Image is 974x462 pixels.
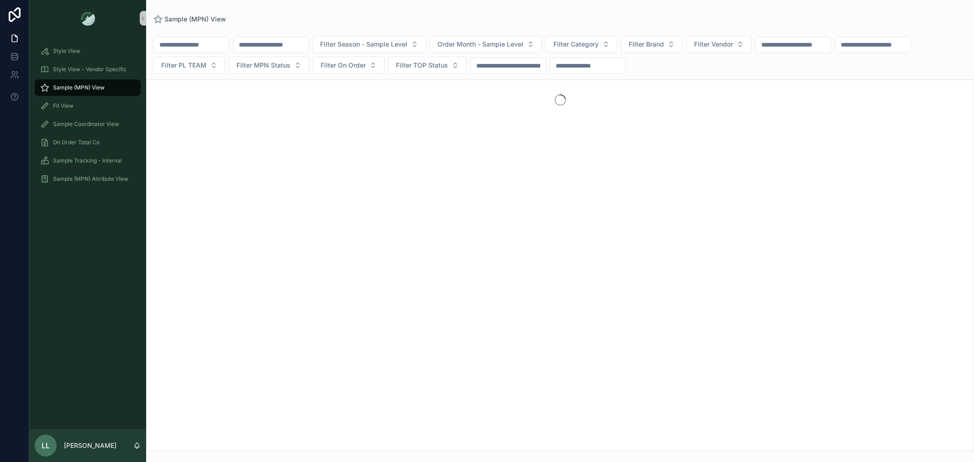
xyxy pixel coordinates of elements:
button: Select Button [312,36,426,53]
span: Sample (MPN) View [53,84,105,91]
span: Style View - Vendor Specific [53,66,126,73]
span: Filter MPN Status [237,61,290,70]
span: Sample Tracking - Internal [53,157,122,164]
p: [PERSON_NAME] [64,441,116,450]
a: Fit View [35,98,141,114]
span: Style View [53,47,80,55]
button: Select Button [621,36,683,53]
span: LL [42,440,50,451]
span: Filter Category [553,40,599,49]
span: Sample (MPN) Attribute View [53,175,128,183]
span: Sample (MPN) View [164,15,226,24]
a: Sample (MPN) View [35,79,141,96]
img: App logo [80,11,95,26]
span: Order Month - Sample Level [437,40,523,49]
button: Select Button [153,57,225,74]
span: Filter TOP Status [396,61,448,70]
button: Select Button [229,57,309,74]
span: Filter Vendor [694,40,733,49]
span: On Order Total Co [53,139,100,146]
button: Select Button [546,36,617,53]
span: Filter Brand [629,40,664,49]
span: Sample Coordinator View [53,121,119,128]
a: Sample Tracking - Internal [35,152,141,169]
span: Filter On Order [321,61,366,70]
a: On Order Total Co [35,134,141,151]
button: Select Button [430,36,542,53]
a: Sample (MPN) View [153,15,226,24]
a: Style View - Vendor Specific [35,61,141,78]
span: Fit View [53,102,74,110]
a: Sample (MPN) Attribute View [35,171,141,187]
a: Sample Coordinator View [35,116,141,132]
span: Filter Season - Sample Level [320,40,407,49]
button: Select Button [388,57,467,74]
div: scrollable content [29,37,146,199]
button: Select Button [313,57,384,74]
a: Style View [35,43,141,59]
span: Filter PL TEAM [161,61,206,70]
button: Select Button [686,36,752,53]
